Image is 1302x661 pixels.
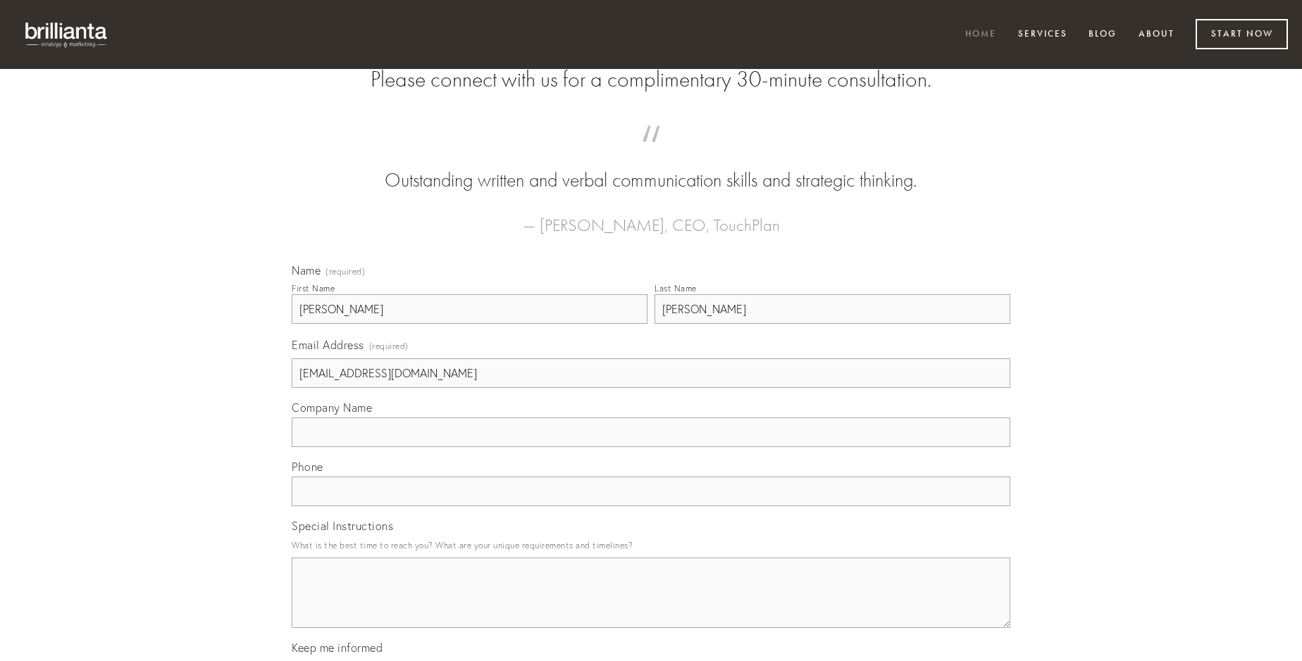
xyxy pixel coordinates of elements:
[292,263,321,277] span: Name
[655,283,697,294] div: Last Name
[292,641,383,655] span: Keep me informed
[292,283,335,294] div: First Name
[314,194,988,239] figcaption: — [PERSON_NAME], CEO, TouchPlan
[292,338,364,352] span: Email Address
[1129,23,1184,46] a: About
[369,336,409,355] span: (required)
[1196,19,1288,49] a: Start Now
[292,536,1010,555] p: What is the best time to reach you? What are your unique requirements and timelines?
[292,519,393,533] span: Special Instructions
[956,23,1005,46] a: Home
[292,66,1010,93] h2: Please connect with us for a complimentary 30-minute consultation.
[1079,23,1126,46] a: Blog
[14,14,120,55] img: brillianta - research, strategy, marketing
[325,267,365,276] span: (required)
[314,139,988,167] span: “
[1009,23,1077,46] a: Services
[292,401,372,415] span: Company Name
[292,460,323,474] span: Phone
[314,139,988,194] blockquote: Outstanding written and verbal communication skills and strategic thinking.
